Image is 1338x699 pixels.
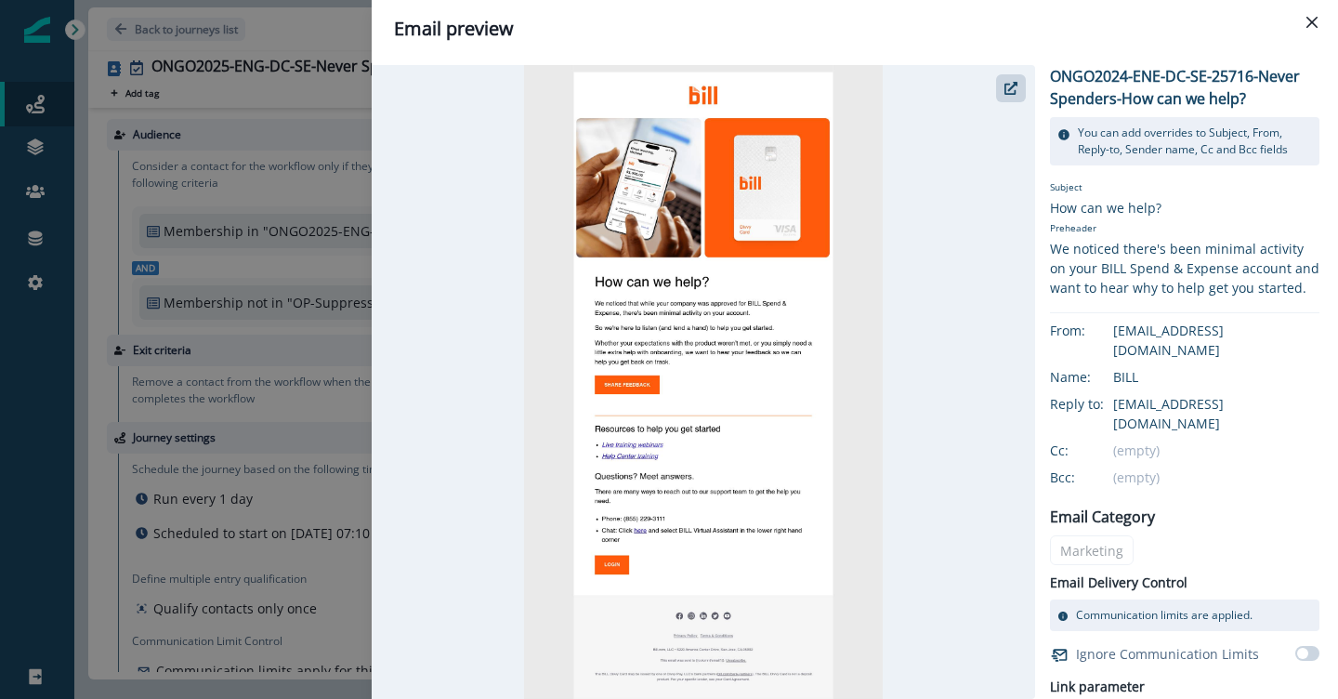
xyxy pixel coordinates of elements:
[1050,65,1319,110] p: ONGO2024-ENE-DC-SE-25716-Never Spenders-How can we help?
[1050,180,1319,198] p: Subject
[1050,394,1143,414] div: Reply to:
[394,15,1316,43] div: Email preview
[1050,218,1319,239] p: Preheader
[1050,441,1143,460] div: Cc:
[1050,676,1145,699] h2: Link parameter
[1113,441,1319,460] div: (empty)
[1050,198,1319,218] div: How can we help?
[1078,125,1312,158] p: You can add overrides to Subject, From, Reply-to, Sender name, Cc and Bcc fields
[1297,7,1327,37] button: Close
[1113,367,1319,387] div: BILL
[1050,321,1143,340] div: From:
[1113,468,1319,487] div: (empty)
[1050,239,1319,297] div: We noticed there's been minimal activity on your BILL Spend & Expense account and want to hear wh...
[1113,394,1319,433] div: [EMAIL_ADDRESS][DOMAIN_NAME]
[1050,468,1143,487] div: Bcc:
[1050,367,1143,387] div: Name:
[1113,321,1319,360] div: [EMAIL_ADDRESS][DOMAIN_NAME]
[524,65,882,699] img: email asset unavailable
